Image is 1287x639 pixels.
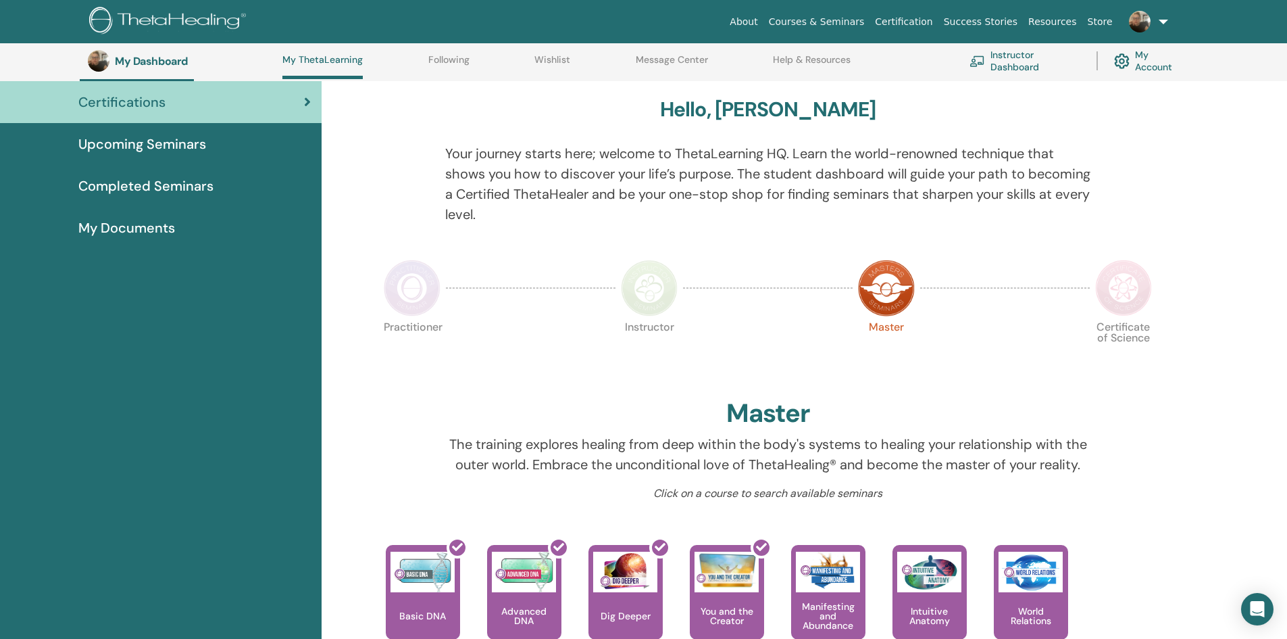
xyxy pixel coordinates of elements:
[621,322,678,379] p: Instructor
[969,55,985,67] img: chalkboard-teacher.svg
[445,434,1090,475] p: The training explores healing from deep within the body's systems to healing your relationship wi...
[487,607,561,625] p: Advanced DNA
[1114,46,1186,76] a: My Account
[796,552,860,592] img: Manifesting and Abundance
[445,143,1090,224] p: Your journey starts here; welcome to ThetaLearning HQ. Learn the world-renowned technique that sh...
[384,322,440,379] p: Practitioner
[938,9,1023,34] a: Success Stories
[428,54,470,76] a: Following
[897,552,961,592] img: Intuitive Anatomy
[534,54,570,76] a: Wishlist
[1082,9,1118,34] a: Store
[1129,11,1151,32] img: default.jpg
[78,176,213,196] span: Completed Seminars
[390,552,455,592] img: Basic DNA
[1114,50,1130,72] img: cog.svg
[858,260,915,316] img: Master
[595,611,656,621] p: Dig Deeper
[1023,9,1082,34] a: Resources
[115,55,250,68] h3: My Dashboard
[892,607,967,625] p: Intuitive Anatomy
[621,260,678,316] img: Instructor
[1095,322,1152,379] p: Certificate of Science
[690,607,764,625] p: You and the Creator
[773,54,851,76] a: Help & Resources
[1095,260,1152,316] img: Certificate of Science
[858,322,915,379] p: Master
[791,602,865,630] p: Manifesting and Abundance
[78,218,175,238] span: My Documents
[999,552,1063,592] img: World Relations
[726,398,810,429] h2: Master
[660,97,876,122] h3: Hello, [PERSON_NAME]
[636,54,708,76] a: Message Center
[969,46,1080,76] a: Instructor Dashboard
[1241,593,1273,625] div: Open Intercom Messenger
[88,50,109,72] img: default.jpg
[593,552,657,592] img: Dig Deeper
[445,486,1090,502] p: Click on a course to search available seminars
[78,134,206,154] span: Upcoming Seminars
[763,9,870,34] a: Courses & Seminars
[282,54,363,79] a: My ThetaLearning
[695,552,759,589] img: You and the Creator
[492,552,556,592] img: Advanced DNA
[869,9,938,34] a: Certification
[89,7,251,37] img: logo.png
[384,260,440,316] img: Practitioner
[994,607,1068,625] p: World Relations
[78,92,166,112] span: Certifications
[724,9,763,34] a: About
